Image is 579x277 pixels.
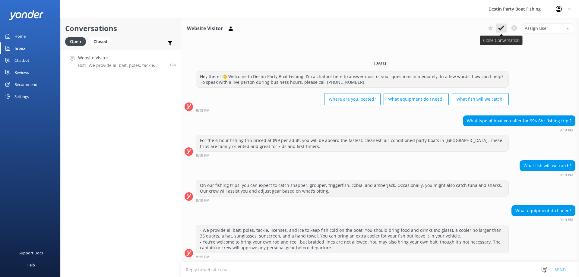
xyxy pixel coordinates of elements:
[89,38,115,45] a: Closed
[14,90,29,102] div: Settings
[324,93,381,105] button: Where are you located?
[14,54,29,66] div: Chatbot
[196,225,508,253] div: - We provide all bait, poles, tackle, licenses, and ice to keep fish cold on the boat. You should...
[560,128,573,132] strong: 9:19 PM
[196,153,509,157] div: Sep 21 2025 09:19pm (UTC -05:00) America/Cancun
[512,206,575,216] div: What equipment do I need?
[196,180,508,196] div: On our fishing trips, you can expect to catch snapper, grouper, triggerfish, cobia, and amberjack...
[14,78,37,90] div: Recommend
[89,37,112,46] div: Closed
[65,38,89,45] a: Open
[371,61,390,66] span: [DATE]
[196,255,210,259] strong: 9:19 PM
[520,173,575,177] div: Sep 21 2025 09:19pm (UTC -05:00) America/Cancun
[196,108,509,112] div: Sep 21 2025 09:18pm (UTC -05:00) America/Cancun
[187,25,223,33] h3: Website Visitor
[65,37,86,46] div: Open
[520,161,575,171] div: What fish will we catch?
[560,218,573,222] strong: 9:19 PM
[9,10,44,20] img: yonder-white-logo.png
[19,247,43,259] div: Support Docs
[196,198,509,202] div: Sep 21 2025 09:19pm (UTC -05:00) America/Cancun
[511,218,575,222] div: Sep 21 2025 09:19pm (UTC -05:00) America/Cancun
[61,50,181,72] a: Website VisitorBot:- We provide all bait, poles, tackle, licenses, and ice to keep fish cold on t...
[196,199,210,202] strong: 9:19 PM
[196,71,508,87] div: Hey there! 👋 Welcome to Destin Party Boat Fishing! I'm a chatbot here to answer most of your ques...
[525,25,548,32] span: Assign user
[522,24,573,33] div: Assign User
[196,255,509,259] div: Sep 21 2025 09:19pm (UTC -05:00) America/Cancun
[463,116,575,126] div: What type of boat you offer for 99$ 6hr fishing trip ?
[384,93,449,105] button: What equipment do I need?
[65,23,176,34] h2: Conversations
[14,66,29,78] div: Reviews
[78,55,165,61] h4: Website Visitor
[196,109,210,112] strong: 9:18 PM
[463,128,575,132] div: Sep 21 2025 09:19pm (UTC -05:00) America/Cancun
[196,154,210,157] strong: 9:19 PM
[452,93,509,105] button: What fish will we catch?
[560,173,573,177] strong: 9:19 PM
[27,259,35,271] div: Help
[169,62,176,68] span: Sep 21 2025 09:19pm (UTC -05:00) America/Cancun
[78,63,165,68] p: Bot: - We provide all bait, poles, tackle, licenses, and ice to keep fish cold on the boat. You s...
[14,42,26,54] div: Inbox
[196,135,508,151] div: For the 6-hour fishing trip priced at $99 per adult, you will be aboard the fastest, cleanest, ai...
[14,30,26,42] div: Home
